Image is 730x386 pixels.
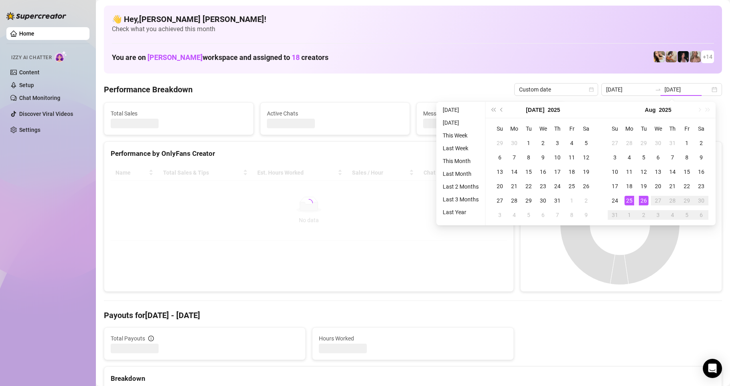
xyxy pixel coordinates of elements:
span: Izzy AI Chatter [11,54,52,62]
span: calendar [589,87,594,92]
div: Open Intercom Messenger [703,359,722,378]
h1: You are on workspace and assigned to creators [112,53,328,62]
span: Messages Sent [423,109,559,118]
input: End date [664,85,710,94]
span: Hours Worked [319,334,507,343]
span: + 14 [703,52,712,61]
img: Avry (@avryjennerfree) [654,51,665,62]
span: Total Sales [111,109,247,118]
span: swap-right [655,86,661,93]
div: Performance by OnlyFans Creator [111,148,507,159]
a: Settings [19,127,40,133]
a: Discover Viral Videos [19,111,73,117]
a: Content [19,69,40,76]
h4: Performance Breakdown [104,84,193,95]
span: Active Chats [267,109,403,118]
span: loading [305,199,313,207]
span: Total Payouts [111,334,145,343]
a: Chat Monitoring [19,95,60,101]
span: to [655,86,661,93]
img: Kayla (@kaylathaylababy) [666,51,677,62]
span: Check what you achieved this month [112,25,714,34]
span: 18 [292,53,300,62]
h4: Payouts for [DATE] - [DATE] [104,310,722,321]
h4: 👋 Hey, [PERSON_NAME] [PERSON_NAME] ! [112,14,714,25]
span: Custom date [519,84,593,96]
img: AI Chatter [55,51,67,62]
a: Setup [19,82,34,88]
img: Kenzie (@dmaxkenz) [690,51,701,62]
img: Baby (@babyyyybellaa) [678,51,689,62]
input: Start date [606,85,652,94]
img: logo-BBDzfeDw.svg [6,12,66,20]
div: Breakdown [111,373,715,384]
a: Home [19,30,34,37]
div: Sales by OnlyFans Creator [527,148,715,159]
span: info-circle [148,336,154,341]
span: [PERSON_NAME] [147,53,203,62]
